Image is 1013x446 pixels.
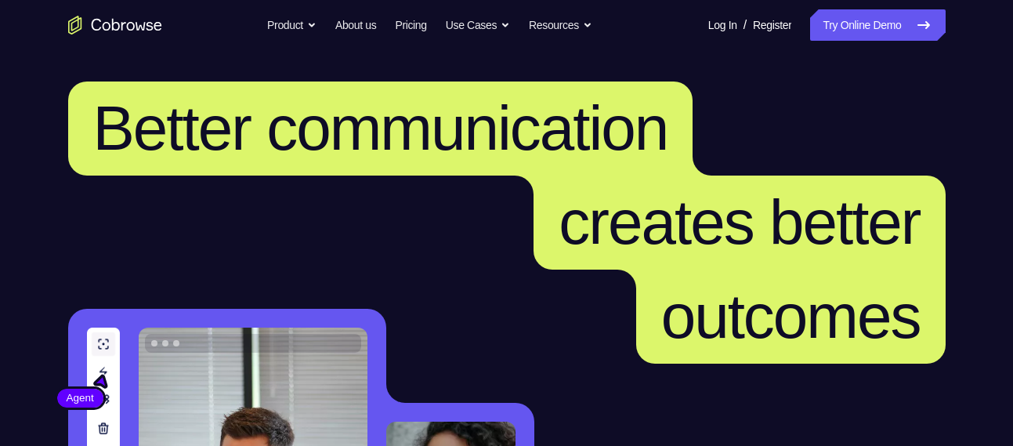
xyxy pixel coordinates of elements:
span: outcomes [661,281,921,351]
a: Try Online Demo [810,9,945,41]
span: creates better [559,187,920,257]
a: Go to the home page [68,16,162,34]
button: Resources [529,9,592,41]
span: / [743,16,747,34]
span: Better communication [93,93,668,163]
a: Register [753,9,791,41]
button: Product [267,9,317,41]
a: Log In [708,9,737,41]
a: Pricing [395,9,426,41]
a: About us [335,9,376,41]
span: Agent [57,390,103,406]
button: Use Cases [446,9,510,41]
